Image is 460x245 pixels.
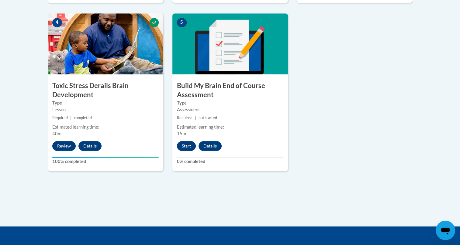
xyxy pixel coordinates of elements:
img: Course Image [48,13,163,74]
h3: Toxic Stress Derails Brain Development [48,81,163,100]
span: Required [52,115,68,120]
div: Estimated learning time: [52,124,159,130]
span: 5 [177,18,187,27]
span: Required [177,115,192,120]
label: 100% completed [52,158,159,165]
span: | [70,115,71,120]
div: Your progress [52,157,159,158]
span: 4 [52,18,62,27]
span: completed [74,115,92,120]
span: 40m [52,131,61,136]
button: Start [177,141,196,151]
div: Assessment [177,106,283,113]
div: Lesson [52,106,159,113]
iframe: Button to launch messaging window [436,221,455,240]
span: not started [199,115,217,120]
button: Details [78,141,102,151]
button: Review [52,141,76,151]
span: 15m [177,131,186,136]
img: Course Image [172,13,288,74]
label: 0% completed [177,158,283,165]
span: | [195,115,196,120]
div: Estimated learning time: [177,124,283,130]
label: Type [52,100,159,106]
label: Type [177,100,283,106]
button: Details [199,141,222,151]
h3: Build My Brain End of Course Assessment [172,81,288,100]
